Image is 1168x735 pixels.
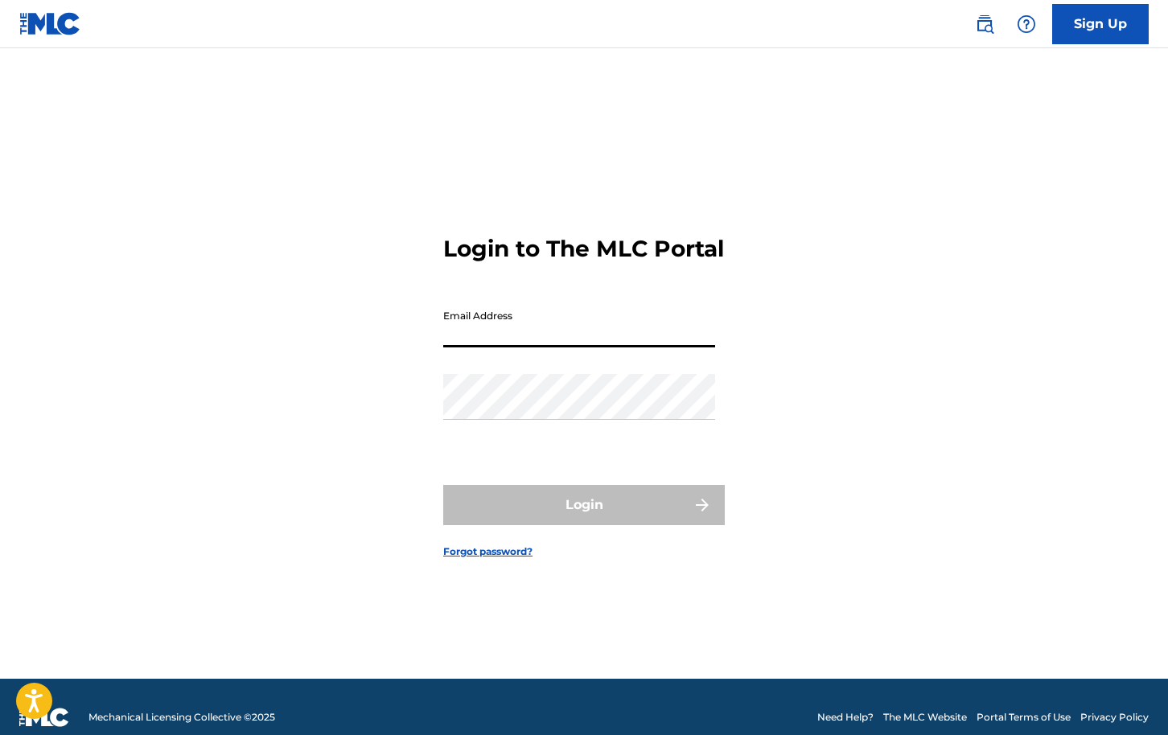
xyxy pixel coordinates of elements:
img: help [1017,14,1036,34]
div: Help [1010,8,1043,40]
a: Sign Up [1052,4,1149,44]
h3: Login to The MLC Portal [443,235,724,263]
span: Mechanical Licensing Collective © 2025 [88,710,275,725]
img: logo [19,708,69,727]
a: Portal Terms of Use [977,710,1071,725]
a: Forgot password? [443,544,533,559]
a: Need Help? [817,710,874,725]
img: search [975,14,994,34]
a: The MLC Website [883,710,967,725]
a: Public Search [969,8,1001,40]
a: Privacy Policy [1080,710,1149,725]
img: MLC Logo [19,12,81,35]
